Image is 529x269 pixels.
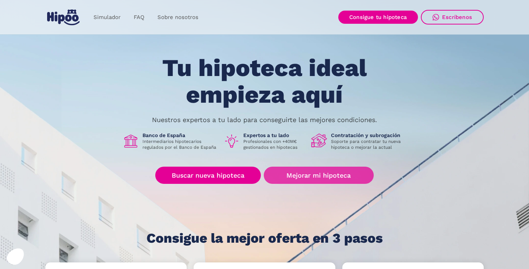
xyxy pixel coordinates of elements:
[152,117,377,123] p: Nuestros expertos a tu lado para conseguirte las mejores condiciones.
[142,132,218,139] h1: Banco de España
[146,231,383,246] h1: Consigue la mejor oferta en 3 pasos
[87,10,127,24] a: Simulador
[442,14,472,20] div: Escríbenos
[243,139,305,150] p: Profesionales con +40M€ gestionados en hipotecas
[126,55,403,108] h1: Tu hipoteca ideal empieza aquí
[151,10,205,24] a: Sobre nosotros
[331,139,406,150] p: Soporte para contratar tu nueva hipoteca o mejorar la actual
[155,167,261,184] a: Buscar nueva hipoteca
[243,132,305,139] h1: Expertos a tu lado
[338,11,418,24] a: Consigue tu hipoteca
[264,167,374,184] a: Mejorar mi hipoteca
[331,132,406,139] h1: Contratación y subrogación
[142,139,218,150] p: Intermediarios hipotecarios regulados por el Banco de España
[45,7,81,28] a: home
[127,10,151,24] a: FAQ
[421,10,484,24] a: Escríbenos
